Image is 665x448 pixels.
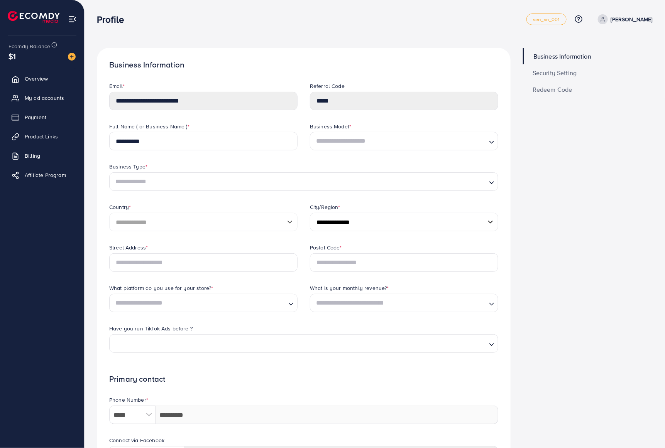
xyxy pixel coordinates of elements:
[25,171,66,179] span: Affiliate Program
[8,51,16,62] span: $1
[632,413,659,442] iframe: Chat
[109,436,164,444] label: Connect via Facebook
[109,82,125,90] label: Email
[595,14,653,24] a: [PERSON_NAME]
[310,203,340,211] label: City/Region
[6,129,78,144] a: Product Links
[25,152,40,160] span: Billing
[117,336,486,350] input: Search for option
[533,53,591,59] span: Business Information
[109,325,193,332] label: Have you run TikTok Ads before ?
[109,284,213,292] label: What platform do you use for your store?
[109,163,147,170] label: Business Type
[533,86,572,93] span: Redeem Code
[109,396,148,404] label: Phone Number
[310,123,351,130] label: Business Model
[313,134,486,148] input: Search for option
[109,60,498,70] h1: Business Information
[25,94,64,102] span: My ad accounts
[8,42,50,50] span: Ecomdy Balance
[25,133,58,140] span: Product Links
[611,15,653,24] p: [PERSON_NAME]
[310,132,498,150] div: Search for option
[6,109,78,125] a: Payment
[109,203,131,211] label: Country
[6,90,78,106] a: My ad accounts
[310,82,345,90] label: Referral Code
[109,294,298,312] div: Search for option
[313,296,486,310] input: Search for option
[109,123,190,130] label: Full Name ( or Business Name )
[97,14,130,25] h3: Profile
[6,167,78,183] a: Affiliate Program
[113,175,486,189] input: Search for option
[8,11,60,23] img: logo
[109,172,498,191] div: Search for option
[68,15,77,24] img: menu
[113,296,285,310] input: Search for option
[109,334,498,353] div: Search for option
[310,284,389,292] label: What is your monthly revenue?
[68,53,76,61] img: image
[526,13,567,25] a: sea_vn_001
[310,244,342,251] label: Postal Code
[533,17,560,22] span: sea_vn_001
[6,148,78,163] a: Billing
[109,244,148,251] label: Street Address
[533,70,577,76] span: Security Setting
[25,113,46,121] span: Payment
[25,75,48,83] span: Overview
[6,71,78,86] a: Overview
[310,294,498,312] div: Search for option
[109,374,498,384] h1: Primary contact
